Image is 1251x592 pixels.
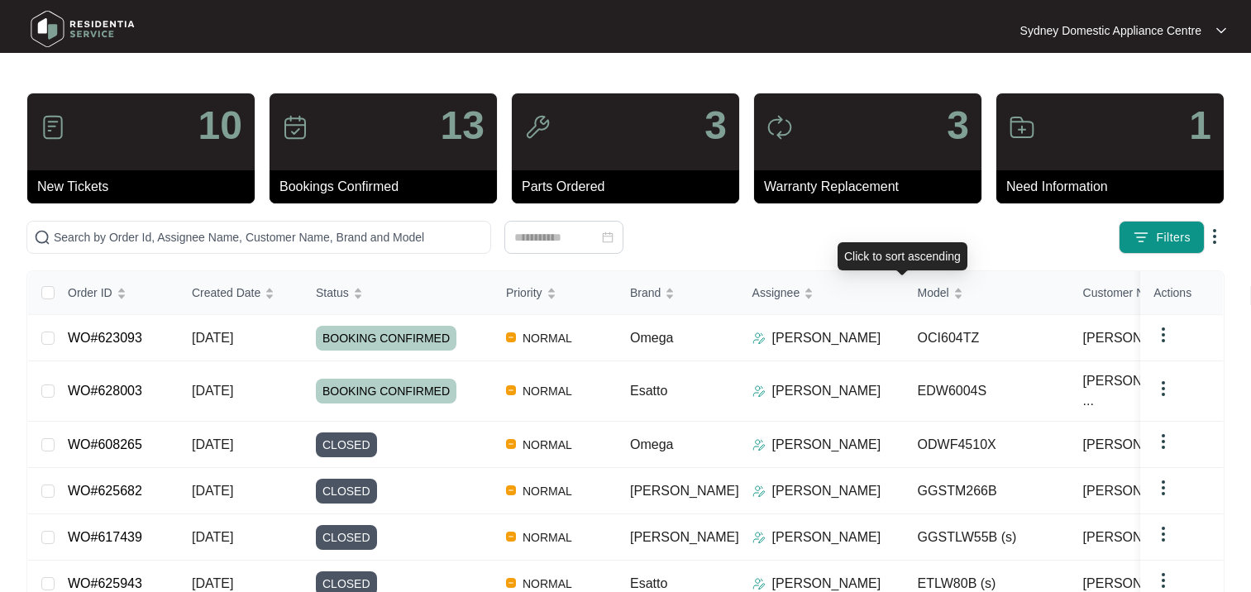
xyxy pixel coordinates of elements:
span: NORMAL [516,435,579,455]
img: icon [40,114,66,141]
p: Parts Ordered [522,177,739,197]
th: Assignee [739,271,905,315]
a: WO#617439 [68,530,142,544]
a: WO#608265 [68,437,142,451]
div: Click to sort ascending [838,242,967,270]
span: [PERSON_NAME] [1083,328,1192,348]
p: 13 [441,106,485,146]
span: Status [316,284,349,302]
th: Created Date [179,271,303,315]
span: Brand [630,284,661,302]
img: Vercel Logo [506,532,516,542]
th: Priority [493,271,617,315]
button: filter iconFilters [1119,221,1205,254]
img: dropdown arrow [1153,571,1173,590]
span: Esatto [630,384,667,398]
span: Omega [630,331,673,345]
td: OCI604TZ [905,315,1070,361]
span: Order ID [68,284,112,302]
p: New Tickets [37,177,255,197]
span: Created Date [192,284,260,302]
span: [DATE] [192,437,233,451]
span: CLOSED [316,525,377,550]
span: CLOSED [316,479,377,504]
img: dropdown arrow [1153,478,1173,498]
p: [PERSON_NAME] [772,381,881,401]
span: CLOSED [316,432,377,457]
p: 10 [198,106,242,146]
span: [PERSON_NAME] [630,530,739,544]
td: GGSTLW55B (s) [905,514,1070,561]
td: ODWF4510X [905,422,1070,468]
span: [DATE] [192,576,233,590]
th: Status [303,271,493,315]
img: Vercel Logo [506,385,516,395]
p: [PERSON_NAME] [772,328,881,348]
img: icon [524,114,551,141]
span: Model [918,284,949,302]
span: [PERSON_NAME]... [1083,528,1203,547]
img: dropdown arrow [1153,432,1173,451]
img: Vercel Logo [506,332,516,342]
img: dropdown arrow [1205,227,1225,246]
td: EDW6004S [905,361,1070,422]
p: [PERSON_NAME] [772,528,881,547]
span: BOOKING CONFIRMED [316,326,456,351]
span: Priority [506,284,542,302]
p: [PERSON_NAME] [772,481,881,501]
img: filter icon [1133,229,1149,246]
img: Vercel Logo [506,485,516,495]
p: Warranty Replacement [764,177,981,197]
th: Brand [617,271,739,315]
img: icon [1009,114,1035,141]
span: [PERSON_NAME] [1083,435,1192,455]
img: icon [766,114,793,141]
th: Model [905,271,1070,315]
span: [PERSON_NAME] [630,484,739,498]
span: Filters [1156,229,1191,246]
span: [DATE] [192,530,233,544]
span: Assignee [752,284,800,302]
img: Assigner Icon [752,485,766,498]
img: residentia service logo [25,4,141,54]
p: Bookings Confirmed [279,177,497,197]
span: [DATE] [192,331,233,345]
span: [DATE] [192,484,233,498]
img: Assigner Icon [752,577,766,590]
span: NORMAL [516,381,579,401]
th: Actions [1140,271,1223,315]
span: [DATE] [192,384,233,398]
span: Omega [630,437,673,451]
input: Search by Order Id, Assignee Name, Customer Name, Brand and Model [54,228,484,246]
a: WO#625943 [68,576,142,590]
p: 3 [704,106,727,146]
a: WO#623093 [68,331,142,345]
span: Customer Name [1083,284,1167,302]
span: Esatto [630,576,667,590]
img: dropdown arrow [1153,379,1173,399]
span: NORMAL [516,328,579,348]
img: Assigner Icon [752,384,766,398]
img: search-icon [34,229,50,246]
a: WO#625682 [68,484,142,498]
img: Vercel Logo [506,439,516,449]
img: Assigner Icon [752,332,766,345]
span: NORMAL [516,481,579,501]
span: BOOKING CONFIRMED [316,379,456,403]
p: Need Information [1006,177,1224,197]
p: 1 [1189,106,1211,146]
th: Order ID [55,271,179,315]
img: Assigner Icon [752,531,766,544]
td: GGSTM266B [905,468,1070,514]
img: Assigner Icon [752,438,766,451]
a: WO#628003 [68,384,142,398]
p: [PERSON_NAME] [772,435,881,455]
p: Sydney Domestic Appliance Centre [1020,22,1201,39]
span: [PERSON_NAME]... [1083,481,1203,501]
img: Vercel Logo [506,578,516,588]
img: dropdown arrow [1153,325,1173,345]
img: dropdown arrow [1153,524,1173,544]
img: dropdown arrow [1216,26,1226,35]
p: 3 [947,106,969,146]
span: NORMAL [516,528,579,547]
